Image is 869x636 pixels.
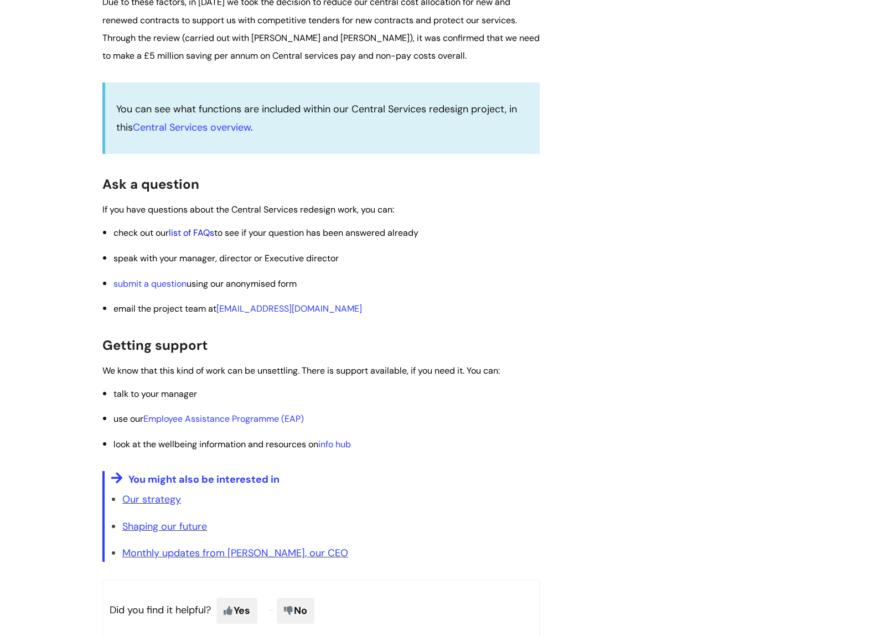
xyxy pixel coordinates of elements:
[102,337,208,354] span: Getting support
[113,303,364,314] span: email the project team at
[169,227,214,239] a: list of FAQs
[122,520,207,533] a: Shaping our future
[116,100,529,136] p: You can see what functions are included within our Central Services redesign project, in this .
[102,204,394,215] span: If you have questions about the Central Services redesign work, you can:
[102,365,500,376] span: We know that this kind of work can be unsettling. There is support available, if you need it. You...
[277,598,314,623] span: No
[102,32,540,61] span: Through the review (carried out with [PERSON_NAME] and [PERSON_NAME]), it was confirmed that we n...
[122,546,348,560] a: Monthly updates from [PERSON_NAME], our CEO
[102,175,199,193] span: Ask a question
[113,227,418,239] span: check out our to see if your question has been answered already
[216,303,362,314] a: [EMAIL_ADDRESS][DOMAIN_NAME]
[113,252,339,264] span: speak with your manager, director or Executive director
[128,473,280,486] span: You might also be interested in
[133,121,251,134] a: Central Services overview
[113,388,197,400] span: talk to your manager
[113,413,304,425] span: use our
[216,598,257,623] span: Yes
[113,278,187,289] a: submit a question
[143,413,304,425] a: Employee Assistance Programme (EAP)
[122,493,181,506] a: Our strategy
[318,438,351,450] a: info hub
[113,438,355,450] span: look at the wellbeing information and resources on
[113,278,297,289] span: using our anonymised form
